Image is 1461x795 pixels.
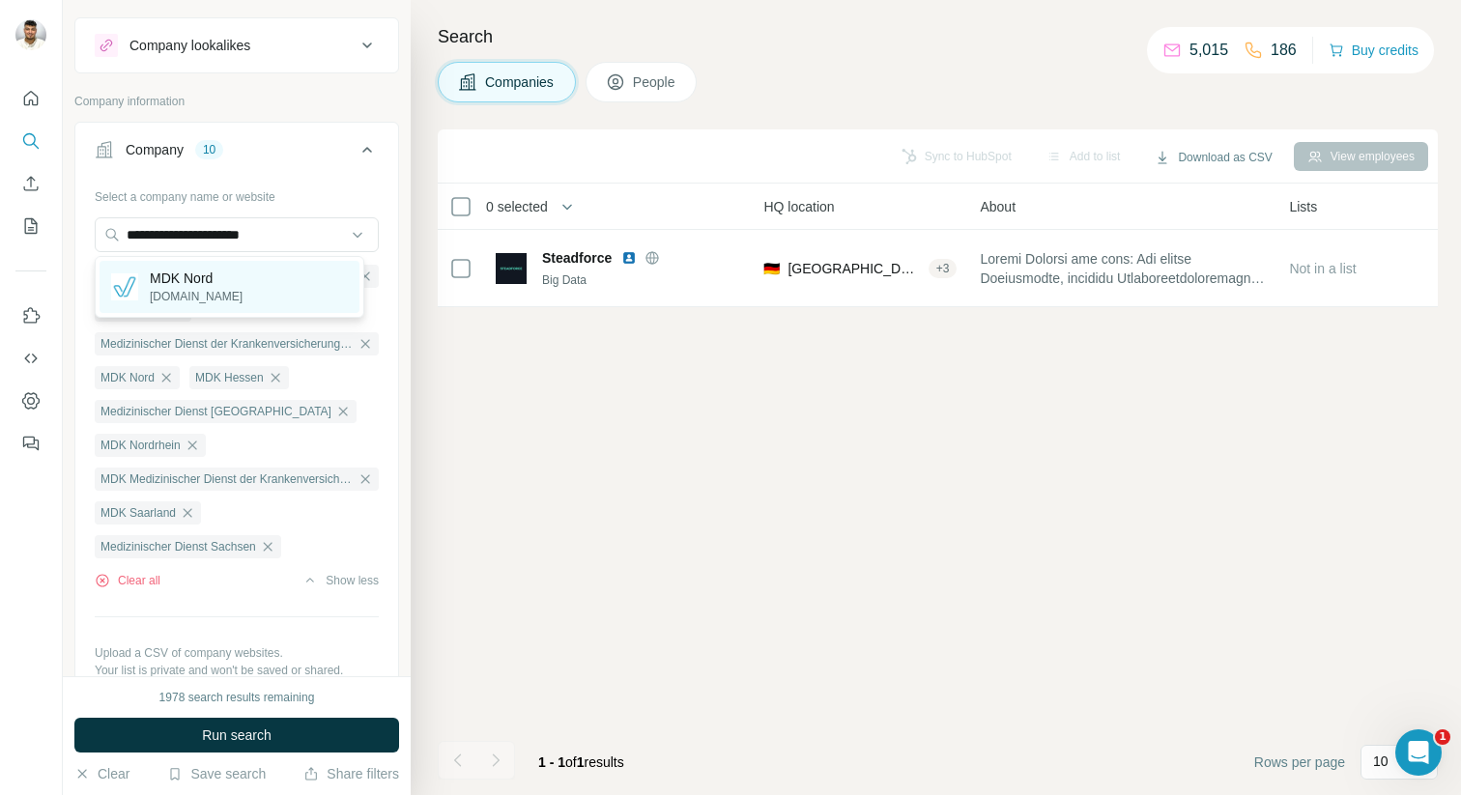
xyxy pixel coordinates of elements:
[929,260,958,277] div: + 3
[1141,143,1285,172] button: Download as CSV
[95,644,379,662] p: Upload a CSV of company websites.
[95,662,379,679] p: Your list is private and won't be saved or shared.
[15,124,46,158] button: Search
[100,403,331,420] span: Medizinischer Dienst [GEOGRAPHIC_DATA]
[485,72,556,92] span: Companies
[100,369,155,386] span: MDK Nord
[621,250,637,266] img: LinkedIn logo
[980,197,1016,216] span: About
[159,689,315,706] div: 1978 search results remaining
[100,470,354,488] span: MDK Medizinischer Dienst der Krankenversicherung [GEOGRAPHIC_DATA]
[1329,37,1418,64] button: Buy credits
[980,249,1266,288] span: Loremi Dolorsi ame cons: Adi elitse Doeiusmodte, incididu Utlaboreetdoloremagnaa en adminimveni q...
[75,127,398,181] button: Company10
[15,341,46,376] button: Use Surfe API
[95,572,160,589] button: Clear all
[15,426,46,461] button: Feedback
[538,754,624,770] span: results
[15,298,46,333] button: Use Surfe on LinkedIn
[15,209,46,243] button: My lists
[1395,729,1442,776] iframe: Intercom live chat
[1289,197,1317,216] span: Lists
[129,36,250,55] div: Company lookalikes
[100,504,176,522] span: MDK Saarland
[15,166,46,201] button: Enrich CSV
[542,248,612,268] span: Steadforce
[303,764,399,783] button: Share filters
[150,269,243,288] p: MDK Nord
[1435,729,1450,745] span: 1
[74,718,399,752] button: Run search
[111,273,138,300] img: MDK Nord
[1289,261,1356,276] span: Not in a list
[126,140,184,159] div: Company
[202,725,272,745] span: Run search
[542,271,751,289] div: Big Data
[195,369,264,386] span: MDK Hessen
[74,764,129,783] button: Clear
[167,764,266,783] button: Save search
[538,754,565,770] span: 1 - 1
[496,253,527,284] img: Logo of Steadforce
[763,259,780,278] span: 🇩🇪
[763,197,834,216] span: HQ location
[195,141,223,158] div: 10
[100,335,354,353] span: Medizinischer Dienst der Krankenversicherung Berlin-Brandenburg e V
[15,383,46,418] button: Dashboard
[150,288,243,305] p: [DOMAIN_NAME]
[15,81,46,116] button: Quick start
[302,572,379,589] button: Show less
[1373,752,1389,771] p: 10
[633,72,677,92] span: People
[1254,752,1345,772] span: Rows per page
[100,538,256,555] span: Medizinischer Dienst Sachsen
[74,93,399,110] p: Company information
[15,19,46,50] img: Avatar
[75,22,398,69] button: Company lookalikes
[95,181,379,206] div: Select a company name or website
[577,754,585,770] span: 1
[565,754,577,770] span: of
[100,437,181,454] span: MDK Nordrhein
[1271,39,1297,62] p: 186
[486,197,548,216] span: 0 selected
[438,23,1438,50] h4: Search
[1189,39,1228,62] p: 5,015
[788,259,920,278] span: [GEOGRAPHIC_DATA], [GEOGRAPHIC_DATA]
